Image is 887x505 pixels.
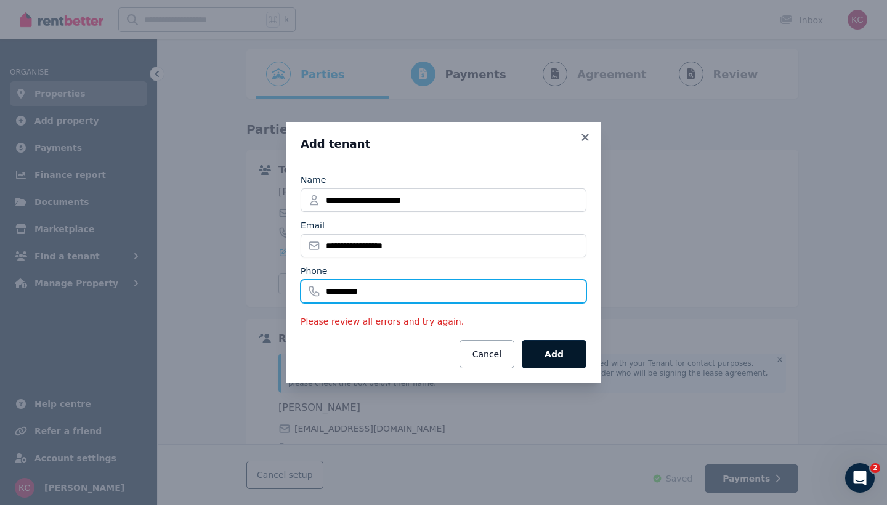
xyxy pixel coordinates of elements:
p: Please review all errors and try again. [301,315,586,328]
label: Email [301,219,325,232]
label: Phone [301,265,327,277]
button: Cancel [460,340,514,368]
label: Name [301,174,326,186]
h3: Add tenant [301,137,586,151]
span: 2 [870,463,880,473]
iframe: Intercom live chat [845,463,875,493]
button: Add [522,340,586,368]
